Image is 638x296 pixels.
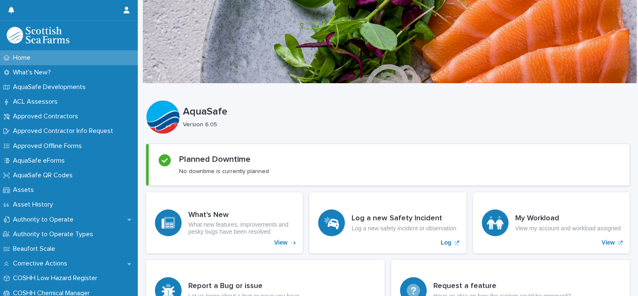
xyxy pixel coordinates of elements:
p: AquaSafe eForms [10,157,71,165]
p: View my account and workload assigned [515,225,621,232]
p: Beaufort Scale [10,245,62,253]
p: View [602,239,615,246]
p: View [274,239,288,246]
p: Approved Contractor Info Request [10,127,120,135]
p: Authority to Operate [10,216,80,224]
a: View [146,192,303,253]
h3: Request a feature [433,282,571,291]
h3: Log a new Safety Incident [352,214,456,223]
h3: My Workload [515,214,621,223]
p: Approved Offline Forms [10,142,89,150]
p: Log a new safety incident or observation [352,225,456,232]
h3: Report a Bug or issue [188,282,299,291]
p: Version 6.05 [183,121,623,128]
p: AquaSafe [183,106,626,118]
p: AquaSafe QR Codes [10,171,79,179]
p: Assets [10,186,41,194]
a: View [473,192,630,253]
a: Log [309,192,466,253]
p: What new features, improvements and pesky bugs have been resolved [188,221,294,235]
h2: Planned Downtime [179,154,251,164]
p: Home [10,54,37,62]
p: Authority to Operate Types [10,230,100,238]
p: AquaSafe Developments [10,83,92,91]
p: Asset History [10,201,60,209]
img: bPIBxiqnSb2ggTQWdOVV [7,27,69,43]
p: Corrective Actions [10,260,74,268]
p: COSHH Low Hazard Register [10,274,104,282]
p: What's New? [10,69,58,77]
p: Approved Contractors [10,112,85,120]
p: ACL Assessors [10,98,64,106]
p: Log [441,239,452,246]
p: No downtime is currently planned [179,168,269,175]
h3: What's New [188,211,294,220]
